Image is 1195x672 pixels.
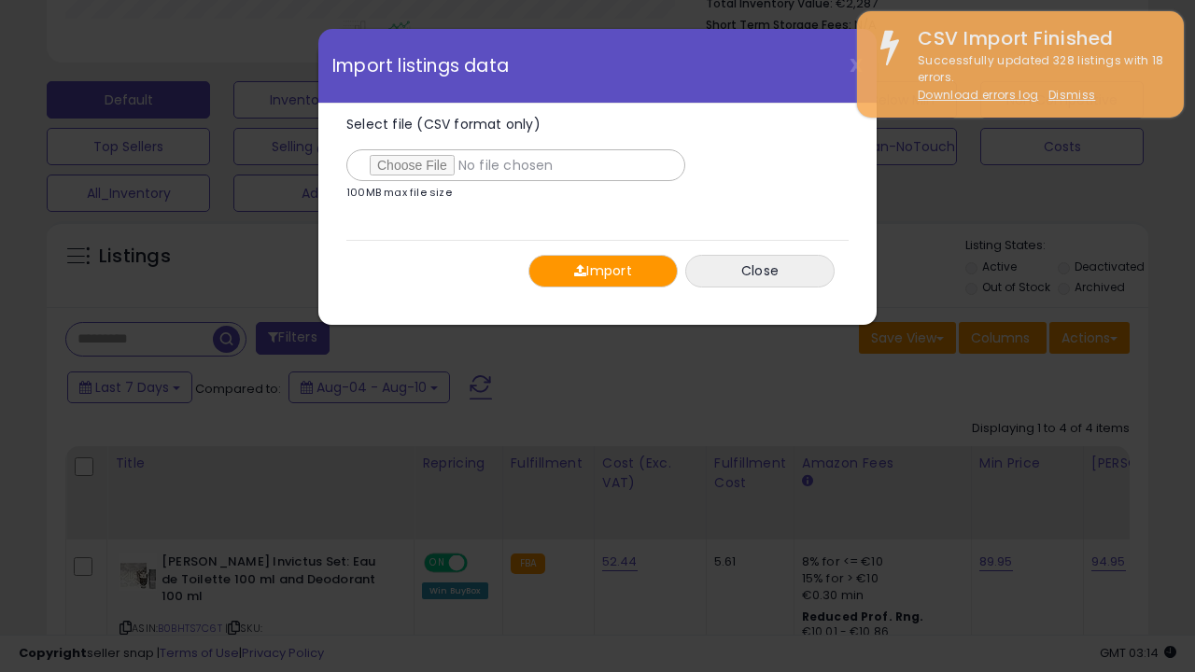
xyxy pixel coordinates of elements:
span: X [850,52,863,78]
div: CSV Import Finished [904,25,1170,52]
button: Close [685,255,835,287]
span: Import listings data [332,57,509,75]
u: Dismiss [1048,87,1095,103]
div: Successfully updated 328 listings with 18 errors. [904,52,1170,105]
span: Select file (CSV format only) [346,115,541,133]
a: Download errors log [918,87,1038,103]
p: 100MB max file size [346,188,452,198]
button: Import [528,255,678,287]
